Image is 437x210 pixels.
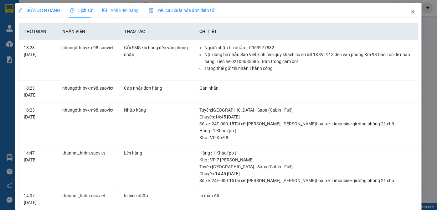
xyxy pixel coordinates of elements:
[70,8,92,13] span: Lịch sử
[124,192,189,199] div: In biên nhận
[149,8,154,13] img: icon
[204,51,413,65] li: Nội dung tin nhắn: Sao Viet kinh moi quy khach co so bill 1K8VT913 den van phong Km 98 Cao Toc de...
[199,127,413,134] div: Hàng : 1 Khác (pb )
[57,102,119,145] td: nhungdth.bvkm98.saoviet
[204,65,413,72] li: Trạng thái gửi tin nhắn: Thành công
[57,40,119,81] td: nhungdth.bvkm98.saoviet
[410,9,415,14] span: close
[149,8,215,13] span: Yêu cầu xuất hóa đơn điện tử
[199,163,413,184] div: Tuyến : [GEOGRAPHIC_DATA] - Sapa (Cabin - Full) Chuyến: 14:45 [DATE] Số xe: 24F-000.15 Tài xế: [P...
[24,192,52,206] div: 14:07 [DATE]
[57,145,119,188] td: thanhnt_hhhn.saoviet
[119,23,194,40] th: Thao tác
[102,8,139,13] span: Ảnh kiện hàng
[70,8,75,13] span: clock-circle
[199,107,413,127] div: Tuyến : [GEOGRAPHIC_DATA] - Sapa (Cabin - Full) Chuyến: 14:45 [DATE] Số xe: 24F-000.15 Tài xế: [P...
[199,134,413,141] div: Kho : VP Km98
[19,23,57,40] th: Thời gian
[199,192,413,199] div: In mẫu A5
[57,23,119,40] th: Nhân viên
[57,81,119,103] td: nhungdth.bvkm98.saoviet
[204,44,413,51] li: Người nhận tin nhắn: - 0963977832
[124,85,189,92] div: Cập nhật đơn hàng
[18,8,60,13] span: SỬA ĐƠN HÀNG
[102,8,107,13] span: picture
[18,8,23,13] span: edit
[24,107,52,120] div: 18:23 [DATE]
[24,44,52,58] div: 18:23 [DATE]
[199,85,413,92] div: Gán nhãn :
[24,150,52,163] div: 14:47 [DATE]
[404,3,422,21] button: Close
[124,150,189,156] div: Lên hàng
[199,150,413,156] div: Hàng : 1 Khác (pb )
[199,156,413,163] div: Kho : VP 7 [PERSON_NAME]
[124,44,189,58] div: Gửi SMS khi hàng đến văn phòng nhận
[194,23,419,40] th: Chi tiết
[24,85,52,98] div: 18:23 [DATE]
[124,107,189,113] div: Nhập hàng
